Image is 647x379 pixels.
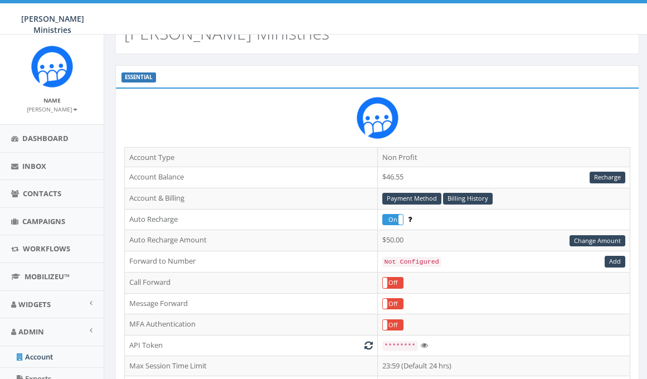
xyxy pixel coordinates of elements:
[443,193,493,205] a: Billing History
[377,147,630,167] td: Non Profit
[408,214,412,224] span: Enable to prevent campaign failure.
[357,97,398,139] img: Rally_Corp_Icon.png
[22,133,69,143] span: Dashboard
[18,327,44,337] span: Admin
[121,72,156,82] label: ESSENTIAL
[605,256,625,268] a: Add
[21,13,84,35] span: [PERSON_NAME] Ministries
[377,356,630,376] td: 23:59 (Default 24 hrs)
[18,299,51,309] span: Widgets
[125,251,378,273] td: Forward to Number
[125,147,378,167] td: Account Type
[590,172,625,183] a: Recharge
[43,96,61,104] small: Name
[25,271,70,281] span: MobilizeU™
[23,244,70,254] span: Workflows
[125,167,378,188] td: Account Balance
[31,46,73,88] img: Rally_Corp_Icon.png
[364,342,373,349] i: Generate New Token
[377,167,630,188] td: $46.55
[125,293,378,314] td: Message Forward
[570,235,625,247] a: Change Amount
[22,216,65,226] span: Campaigns
[382,193,441,205] a: Payment Method
[125,188,378,209] td: Account & Billing
[383,215,403,225] label: On
[382,214,404,226] div: OnOff
[124,24,329,42] h2: [PERSON_NAME] Ministries
[382,277,404,289] div: OnOff
[125,314,378,336] td: MFA Authentication
[27,104,77,114] a: [PERSON_NAME]
[383,299,403,309] label: Off
[22,161,46,171] span: Inbox
[125,272,378,293] td: Call Forward
[382,257,441,267] code: Not Configured
[382,298,404,310] div: OnOff
[125,336,378,356] td: API Token
[383,278,403,288] label: Off
[27,105,77,113] small: [PERSON_NAME]
[125,356,378,376] td: Max Session Time Limit
[125,209,378,230] td: Auto Recharge
[377,230,630,251] td: $50.00
[23,188,61,198] span: Contacts
[382,319,404,331] div: OnOff
[383,320,403,331] label: Off
[125,230,378,251] td: Auto Recharge Amount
